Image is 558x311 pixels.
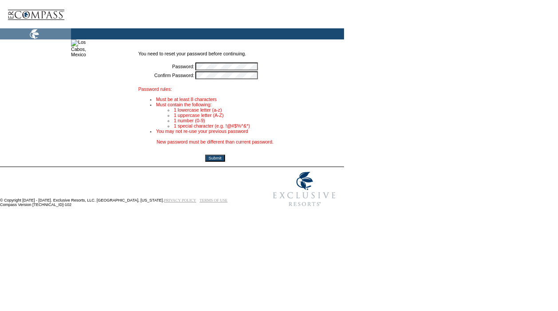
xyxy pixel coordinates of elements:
[156,128,248,134] font: You may not re-use your previous password
[174,113,224,118] font: 1 uppercase letter (A-Z)
[200,198,228,202] a: TERMS OF USE
[138,86,172,92] font: Password rules:
[156,97,217,102] font: Must be at least 8 characters
[156,102,212,107] font: Must contain the following:
[157,139,273,144] div: New password must be different than current password.
[205,155,225,162] input: Submit
[138,62,194,70] td: Password:
[174,118,205,123] font: 1 number (0-9)
[265,167,344,211] img: Exclusive Resorts
[138,71,194,79] td: Confirm Password:
[71,39,86,57] img: Los Cabos, Mexico
[174,107,222,113] font: 1 lowercase letter (a-z)
[164,198,196,202] a: PRIVACY POLICY
[7,2,65,28] img: logoCompass.gif
[138,51,292,62] td: You need to reset your password before continuing.
[174,123,250,128] font: 1 special character (e.g. !@#$%^&*)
